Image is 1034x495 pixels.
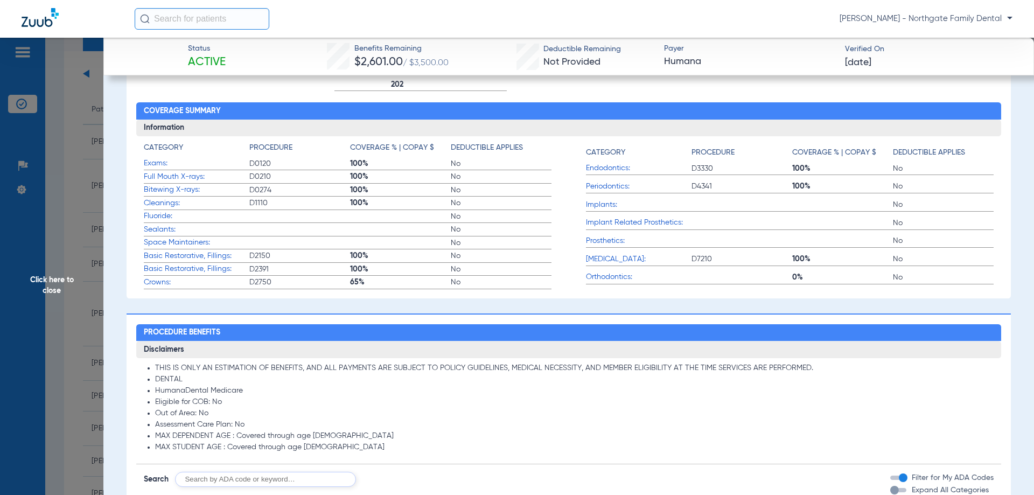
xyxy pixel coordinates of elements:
[893,142,994,162] app-breakdown-title: Deductible Applies
[451,198,551,208] span: No
[792,147,876,158] h4: Coverage % | Copay $
[586,217,691,228] span: Implant Related Prosthetics:
[350,198,451,208] span: 100%
[136,324,1002,341] h2: Procedure Benefits
[249,171,350,182] span: D0210
[664,43,836,54] span: Payer
[691,163,792,174] span: D3330
[586,199,691,211] span: Implants:
[350,142,434,154] h4: Coverage % | Copay $
[334,68,387,90] span: Plan Name:
[792,254,893,264] span: 100%
[893,254,994,264] span: No
[144,198,249,209] span: Cleanings:
[155,409,994,419] li: Out of Area: No
[350,250,451,261] span: 100%
[792,163,893,174] span: 100%
[350,277,451,288] span: 65%
[543,57,600,67] span: Not Provided
[155,420,994,430] li: Assessment Care Plan: No
[155,364,994,373] li: THIS IS ONLY AN ESTIMATION OF BENEFITS, AND ALL PAYMENTS ARE SUBJECT TO POLICY GUIDELINES, MEDICA...
[586,181,691,192] span: Periodontics:
[391,68,507,90] span: MDCR HUM DEN D16 HBPIL HMO 202
[543,44,621,55] span: Deductible Remaining
[354,43,449,54] span: Benefits Remaining
[136,341,1002,358] h3: Disclaimers
[144,237,249,248] span: Space Maintainers:
[451,158,551,169] span: No
[893,163,994,174] span: No
[144,171,249,183] span: Full Mouth X-rays:
[893,235,994,246] span: No
[586,163,691,174] span: Endodontics:
[893,181,994,192] span: No
[249,158,350,169] span: D0120
[140,14,150,24] img: Search Icon
[155,431,994,441] li: MAX DEPENDENT AGE : Covered through age [DEMOGRAPHIC_DATA]
[350,158,451,169] span: 100%
[451,224,551,235] span: No
[893,218,994,228] span: No
[451,277,551,288] span: No
[451,211,551,222] span: No
[451,250,551,261] span: No
[792,181,893,192] span: 100%
[586,271,691,283] span: Orthodontics:
[893,272,994,283] span: No
[893,199,994,210] span: No
[22,8,59,27] img: Zuub Logo
[354,57,403,68] span: $2,601.00
[451,238,551,248] span: No
[350,264,451,275] span: 100%
[910,472,994,484] label: Filter for My ADA Codes
[136,102,1002,120] h2: Coverage Summary
[451,264,551,275] span: No
[144,142,249,157] app-breakdown-title: Category
[144,184,249,196] span: Bitewing X-rays:
[691,142,792,162] app-breakdown-title: Procedure
[691,254,792,264] span: D7210
[135,8,269,30] input: Search for patients
[249,198,350,208] span: D1110
[840,13,1012,24] span: [PERSON_NAME] - Northgate Family Dental
[792,142,893,162] app-breakdown-title: Coverage % | Copay $
[691,181,792,192] span: D4341
[403,59,449,67] span: / $3,500.00
[175,472,356,487] input: Search by ADA code or keyword…
[586,235,691,247] span: Prosthetics:
[586,254,691,265] span: [MEDICAL_DATA]:
[845,44,1017,55] span: Verified On
[350,142,451,157] app-breakdown-title: Coverage % | Copay $
[136,120,1002,137] h3: Information
[144,158,249,169] span: Exams:
[144,211,249,222] span: Fluoride:
[451,142,551,157] app-breakdown-title: Deductible Applies
[586,142,691,162] app-breakdown-title: Category
[350,171,451,182] span: 100%
[155,375,994,385] li: DENTAL
[155,443,994,452] li: MAX STUDENT AGE : Covered through age [DEMOGRAPHIC_DATA]
[350,185,451,196] span: 100%
[144,474,169,485] span: Search
[912,486,989,494] span: Expand All Categories
[451,142,523,154] h4: Deductible Applies
[249,185,350,196] span: D0274
[249,250,350,261] span: D2150
[451,185,551,196] span: No
[249,142,292,154] h4: Procedure
[188,43,226,54] span: Status
[155,386,994,396] li: HumanaDental Medicare
[249,142,350,157] app-breakdown-title: Procedure
[691,147,735,158] h4: Procedure
[893,147,965,158] h4: Deductible Applies
[249,277,350,288] span: D2750
[144,263,249,275] span: Basic Restorative, Fillings:
[586,147,625,158] h4: Category
[451,171,551,182] span: No
[249,264,350,275] span: D2391
[155,398,994,407] li: Eligible for COB: No
[144,142,183,154] h4: Category
[144,277,249,288] span: Crowns:
[144,250,249,262] span: Basic Restorative, Fillings:
[144,224,249,235] span: Sealants:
